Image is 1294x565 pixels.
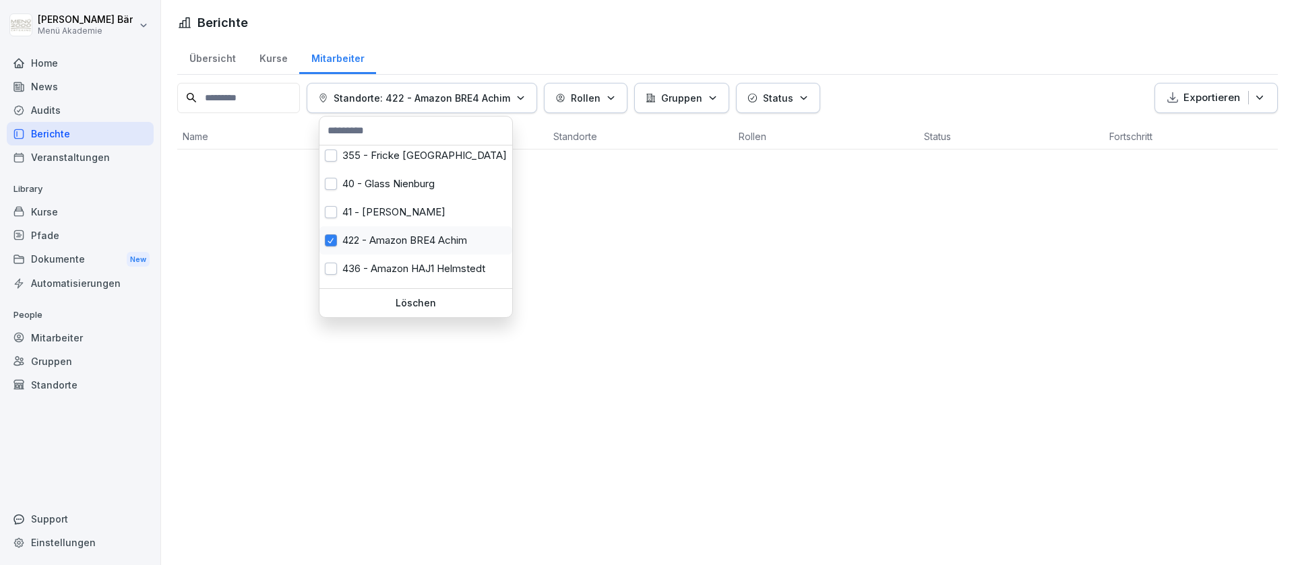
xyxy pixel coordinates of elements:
div: 41 - [PERSON_NAME] [319,198,512,226]
div: 436 - Amazon HAJ1 Helmstedt [319,255,512,283]
div: 422 - Amazon BRE4 Achim [319,226,512,255]
p: Standorte: 422 - Amazon BRE4 Achim [334,91,510,105]
div: 355 - Fricke [GEOGRAPHIC_DATA] [319,141,512,170]
p: Löschen [325,297,507,309]
p: Rollen [571,91,600,105]
p: Gruppen [661,91,702,105]
div: 40 - Glass Nienburg [319,170,512,198]
p: Exportieren [1183,90,1240,106]
p: Status [763,91,793,105]
div: 45 - BASF Nienburg [319,283,512,311]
